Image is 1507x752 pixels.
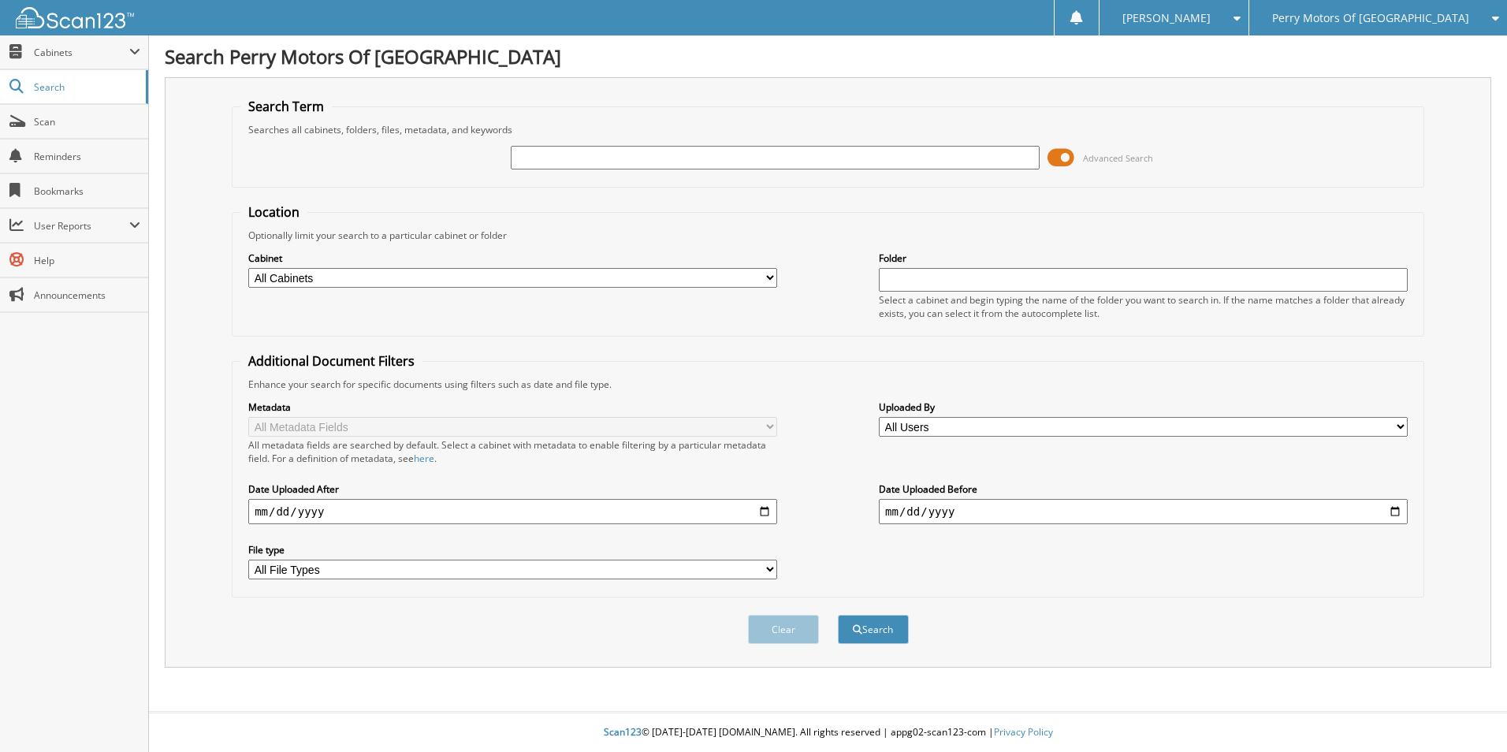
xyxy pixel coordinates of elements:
label: Date Uploaded After [248,482,777,496]
a: Privacy Policy [994,725,1053,739]
div: Optionally limit your search to a particular cabinet or folder [240,229,1416,242]
div: © [DATE]-[DATE] [DOMAIN_NAME]. All rights reserved | appg02-scan123-com | [149,713,1507,752]
span: User Reports [34,219,129,233]
span: Scan123 [604,725,642,739]
span: Cabinets [34,46,129,59]
div: All metadata fields are searched by default. Select a cabinet with metadata to enable filtering b... [248,438,777,465]
button: Search [838,615,909,644]
input: end [879,499,1408,524]
a: here [414,452,434,465]
span: Bookmarks [34,184,140,198]
div: Enhance your search for specific documents using filters such as date and file type. [240,378,1416,391]
span: Search [34,80,138,94]
label: Folder [879,251,1408,265]
label: Date Uploaded Before [879,482,1408,496]
label: File type [248,543,777,557]
span: Advanced Search [1083,152,1153,164]
div: Searches all cabinets, folders, files, metadata, and keywords [240,123,1416,136]
button: Clear [748,615,819,644]
span: Scan [34,115,140,128]
span: Perry Motors Of [GEOGRAPHIC_DATA] [1272,13,1469,23]
iframe: Chat Widget [1428,676,1507,752]
span: Reminders [34,150,140,163]
span: Help [34,254,140,267]
h1: Search Perry Motors Of [GEOGRAPHIC_DATA] [165,43,1491,69]
span: [PERSON_NAME] [1122,13,1211,23]
legend: Search Term [240,98,332,115]
legend: Additional Document Filters [240,352,422,370]
label: Cabinet [248,251,777,265]
legend: Location [240,203,307,221]
div: Select a cabinet and begin typing the name of the folder you want to search in. If the name match... [879,293,1408,320]
span: Announcements [34,289,140,302]
input: start [248,499,777,524]
label: Metadata [248,400,777,414]
label: Uploaded By [879,400,1408,414]
img: scan123-logo-white.svg [16,7,134,28]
